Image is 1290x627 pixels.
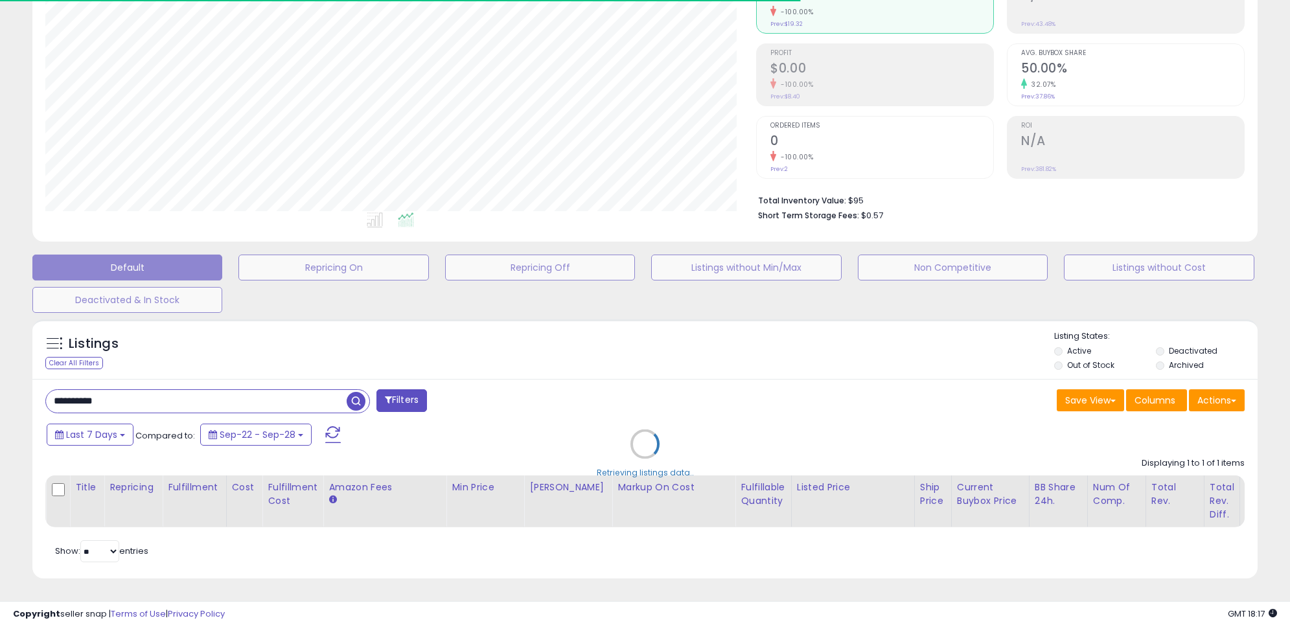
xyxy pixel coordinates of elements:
[597,466,694,478] div: Retrieving listings data..
[1228,608,1277,620] span: 2025-10-8 18:17 GMT
[1021,61,1244,78] h2: 50.00%
[1021,122,1244,130] span: ROI
[1064,255,1254,280] button: Listings without Cost
[238,255,428,280] button: Repricing On
[776,152,813,162] small: -100.00%
[770,20,803,28] small: Prev: $19.32
[1027,80,1055,89] small: 32.07%
[770,50,993,57] span: Profit
[770,122,993,130] span: Ordered Items
[445,255,635,280] button: Repricing Off
[861,209,883,222] span: $0.57
[111,608,166,620] a: Terms of Use
[1021,20,1055,28] small: Prev: 43.48%
[13,608,60,620] strong: Copyright
[32,255,222,280] button: Default
[770,93,800,100] small: Prev: $8.40
[32,287,222,313] button: Deactivated & In Stock
[1021,50,1244,57] span: Avg. Buybox Share
[770,165,788,173] small: Prev: 2
[1021,133,1244,151] h2: N/A
[770,133,993,151] h2: 0
[776,80,813,89] small: -100.00%
[13,608,225,621] div: seller snap | |
[651,255,841,280] button: Listings without Min/Max
[858,255,1048,280] button: Non Competitive
[168,608,225,620] a: Privacy Policy
[758,195,846,206] b: Total Inventory Value:
[776,7,813,17] small: -100.00%
[770,61,993,78] h2: $0.00
[1021,93,1055,100] small: Prev: 37.86%
[758,210,859,221] b: Short Term Storage Fees:
[758,192,1235,207] li: $95
[1021,165,1056,173] small: Prev: 381.82%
